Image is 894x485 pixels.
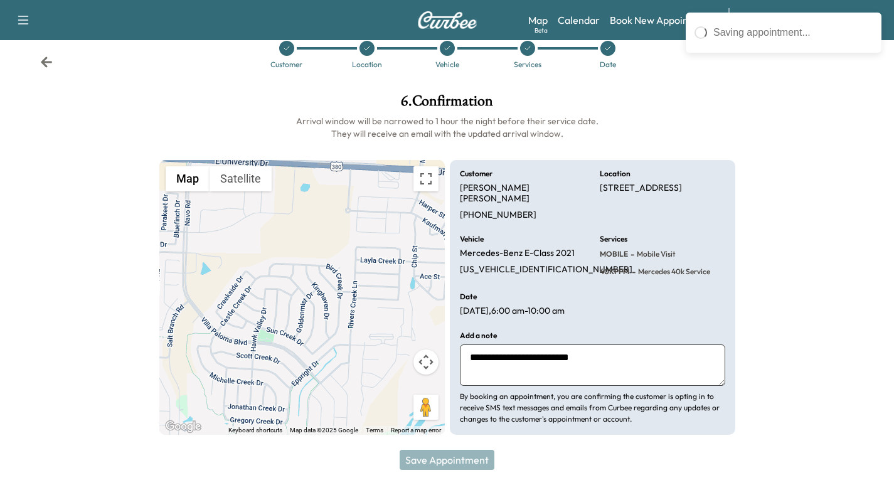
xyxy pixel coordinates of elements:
a: Book New Appointment [610,13,716,28]
button: Map camera controls [413,349,439,375]
span: 40KPPM [600,267,629,277]
h6: Add a note [460,332,497,339]
h6: Arrival window will be narrowed to 1 hour the night before their service date. They will receive ... [159,115,735,140]
p: By booking an appointment, you are confirming the customer is opting in to receive SMS text messa... [460,391,725,425]
span: Mobile Visit [634,249,676,259]
div: Vehicle [435,61,459,68]
a: MapBeta [528,13,548,28]
div: Location [352,61,382,68]
span: Map data ©2025 Google [290,427,358,434]
p: Mercedes-Benz E-Class 2021 [460,248,575,259]
a: Terms (opens in new tab) [366,427,383,434]
div: Beta [535,26,548,35]
div: Date [600,61,616,68]
span: MOBILE [600,249,628,259]
h1: 6 . Confirmation [159,93,735,115]
p: [PHONE_NUMBER] [460,210,536,221]
p: [STREET_ADDRESS] [600,183,682,194]
a: Open this area in Google Maps (opens a new window) [162,418,204,435]
p: [PERSON_NAME] [PERSON_NAME] [460,183,585,205]
button: Show satellite imagery [210,166,272,191]
p: [US_VEHICLE_IDENTIFICATION_NUMBER] [460,264,632,275]
img: Curbee Logo [417,11,477,29]
img: Google [162,418,204,435]
h6: Customer [460,170,492,178]
span: - [629,265,636,278]
button: Toggle fullscreen view [413,166,439,191]
span: Mercedes 40k Service [636,267,710,277]
h6: Location [600,170,631,178]
button: Drag Pegman onto the map to open Street View [413,395,439,420]
div: Services [514,61,541,68]
div: Customer [270,61,302,68]
div: Back [40,56,53,68]
a: Report a map error [391,427,441,434]
p: [DATE] , 6:00 am - 10:00 am [460,306,565,317]
a: Calendar [558,13,600,28]
h6: Date [460,293,477,301]
span: - [628,248,634,260]
h6: Vehicle [460,235,484,243]
h6: Services [600,235,627,243]
div: Saving appointment... [713,25,873,40]
button: Keyboard shortcuts [228,426,282,435]
button: Show street map [166,166,210,191]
